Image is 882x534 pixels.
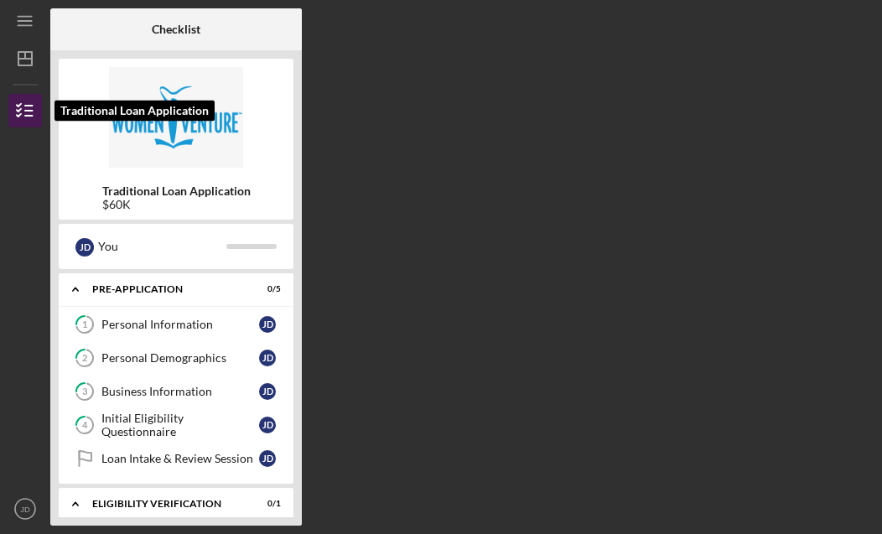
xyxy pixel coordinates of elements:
[101,452,259,465] div: Loan Intake & Review Session
[98,232,226,261] div: You
[101,318,259,331] div: Personal Information
[92,284,239,294] div: Pre-Application
[102,198,251,211] div: $60K
[8,492,42,526] button: JD
[82,386,87,397] tspan: 3
[20,505,30,514] text: JD
[152,23,200,36] b: Checklist
[82,319,87,330] tspan: 1
[67,442,285,475] a: Loan Intake & Review SessionJD
[101,351,259,365] div: Personal Demographics
[259,383,276,400] div: J D
[259,316,276,333] div: J D
[259,417,276,433] div: J D
[251,284,281,294] div: 0 / 5
[75,238,94,257] div: J D
[92,499,239,509] div: Eligibility Verification
[259,350,276,366] div: J D
[101,385,259,398] div: Business Information
[259,450,276,467] div: J D
[102,184,251,198] b: Traditional Loan Application
[67,341,285,375] a: 2Personal DemographicsJD
[67,375,285,408] a: 3Business InformationJD
[82,420,88,431] tspan: 4
[67,408,285,442] a: 4Initial Eligibility QuestionnaireJD
[82,353,87,364] tspan: 2
[101,412,259,438] div: Initial Eligibility Questionnaire
[67,308,285,341] a: 1Personal InformationJD
[251,499,281,509] div: 0 / 1
[59,67,293,168] img: Product logo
